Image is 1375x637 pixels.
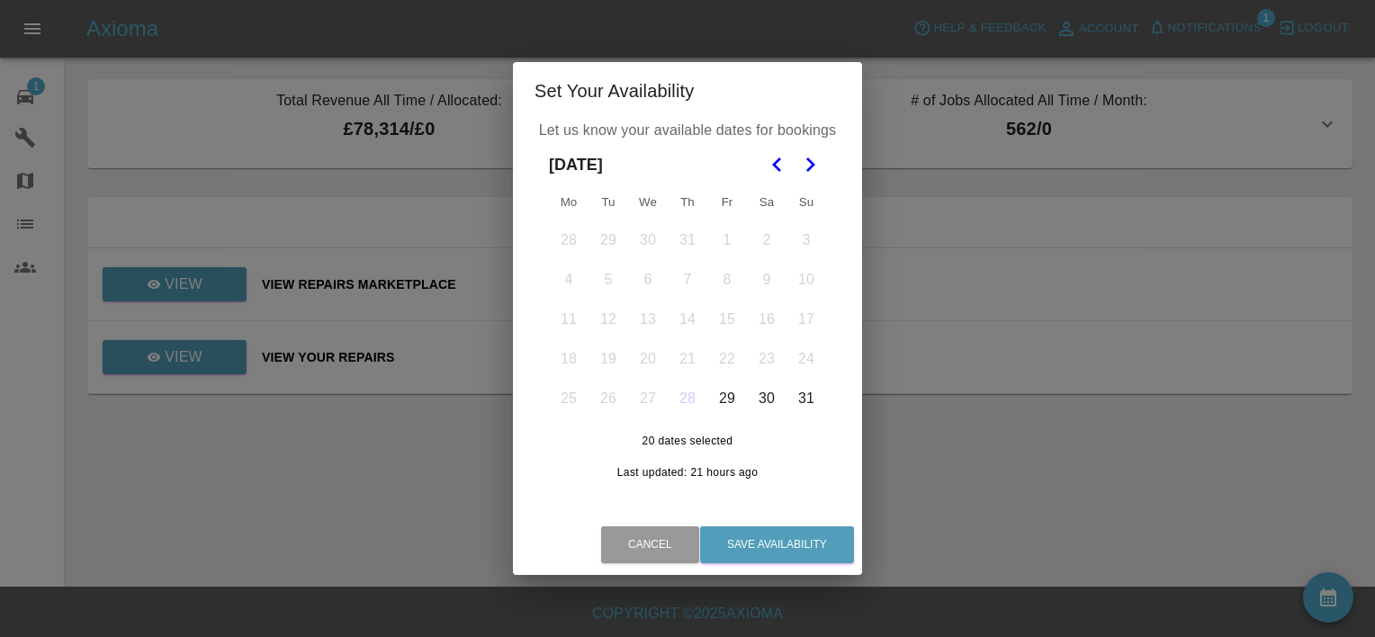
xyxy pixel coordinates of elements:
[700,526,854,563] button: Save Availability
[589,380,627,417] button: Tuesday, August 26th, 2025
[794,148,826,181] button: Go to the Next Month
[549,184,589,220] th: Monday
[628,184,668,220] th: Wednesday
[629,301,667,338] button: Wednesday, August 13th, 2025
[550,221,588,259] button: Monday, July 28th, 2025
[589,184,628,220] th: Tuesday
[550,301,588,338] button: Monday, August 11th, 2025
[761,148,794,181] button: Go to the Previous Month
[669,380,706,417] button: Today, Thursday, August 28th, 2025
[708,221,746,259] button: Friday, August 1st, 2025
[787,221,825,259] button: Sunday, August 3rd, 2025
[629,340,667,378] button: Wednesday, August 20th, 2025
[629,261,667,299] button: Wednesday, August 6th, 2025
[708,380,746,417] button: Friday, August 29th, 2025
[786,184,826,220] th: Sunday
[669,221,706,259] button: Thursday, July 31st, 2025
[668,184,707,220] th: Thursday
[748,261,786,299] button: Saturday, August 9th, 2025
[589,340,627,378] button: Tuesday, August 19th, 2025
[748,301,786,338] button: Saturday, August 16th, 2025
[669,261,706,299] button: Thursday, August 7th, 2025
[787,301,825,338] button: Sunday, August 17th, 2025
[549,145,603,184] span: [DATE]
[708,340,746,378] button: Friday, August 22nd, 2025
[747,184,786,220] th: Saturday
[787,340,825,378] button: Sunday, August 24th, 2025
[589,301,627,338] button: Tuesday, August 12th, 2025
[787,261,825,299] button: Sunday, August 10th, 2025
[549,184,826,418] table: August 2025
[787,380,825,417] button: Sunday, August 31st, 2025
[669,301,706,338] button: Thursday, August 14th, 2025
[629,380,667,417] button: Wednesday, August 27th, 2025
[550,340,588,378] button: Monday, August 18th, 2025
[748,340,786,378] button: Saturday, August 23rd, 2025
[589,261,627,299] button: Tuesday, August 5th, 2025
[748,221,786,259] button: Saturday, August 2nd, 2025
[707,184,747,220] th: Friday
[629,221,667,259] button: Wednesday, July 30th, 2025
[748,380,786,417] button: Saturday, August 30th, 2025
[513,62,862,120] h2: Set Your Availability
[550,261,588,299] button: Monday, August 4th, 2025
[669,340,706,378] button: Thursday, August 21st, 2025
[550,380,588,417] button: Monday, August 25th, 2025
[708,301,746,338] button: Friday, August 15th, 2025
[589,221,627,259] button: Tuesday, July 29th, 2025
[708,261,746,299] button: Friday, August 8th, 2025
[617,466,759,479] span: Last updated: 21 hours ago
[549,433,826,451] span: 20 dates selected
[601,526,699,563] button: Cancel
[535,120,840,141] p: Let us know your available dates for bookings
